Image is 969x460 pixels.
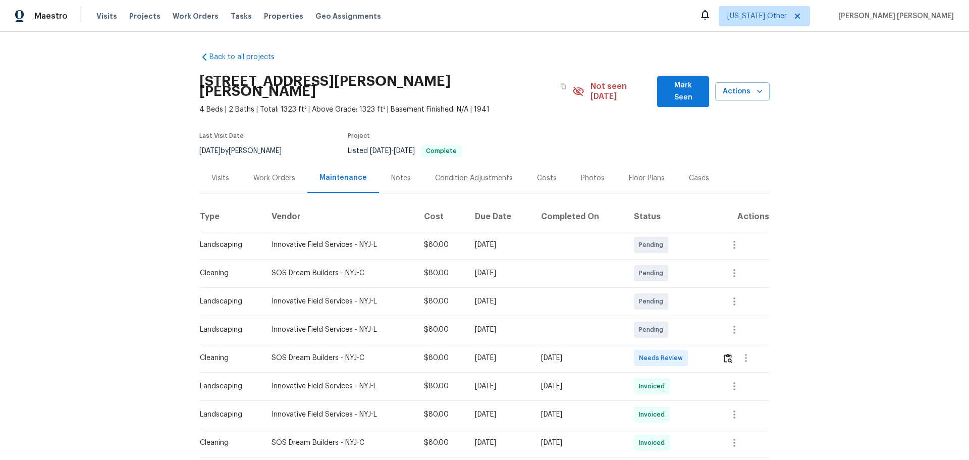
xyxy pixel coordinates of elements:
[264,11,303,21] span: Properties
[422,148,461,154] span: Complete
[475,438,524,448] div: [DATE]
[475,296,524,306] div: [DATE]
[272,240,408,250] div: Innovative Field Services - NYJ-L
[541,438,618,448] div: [DATE]
[834,11,954,21] span: [PERSON_NAME] [PERSON_NAME]
[200,268,255,278] div: Cleaning
[370,147,391,155] span: [DATE]
[626,202,714,231] th: Status
[319,173,367,183] div: Maintenance
[541,381,618,391] div: [DATE]
[475,325,524,335] div: [DATE]
[416,202,467,231] th: Cost
[475,240,524,250] div: [DATE]
[200,410,255,420] div: Landscaping
[639,353,687,363] span: Needs Review
[475,268,524,278] div: [DATE]
[200,240,255,250] div: Landscaping
[199,145,294,157] div: by [PERSON_NAME]
[200,381,255,391] div: Landscaping
[173,11,219,21] span: Work Orders
[315,11,381,21] span: Geo Assignments
[200,296,255,306] div: Landscaping
[424,410,459,420] div: $80.00
[424,438,459,448] div: $80.00
[272,381,408,391] div: Innovative Field Services - NYJ-L
[541,410,618,420] div: [DATE]
[424,325,459,335] div: $80.00
[272,438,408,448] div: SOS Dream Builders - NYJ-C
[639,438,669,448] span: Invoiced
[639,325,667,335] span: Pending
[348,147,462,155] span: Listed
[200,438,255,448] div: Cleaning
[231,13,252,20] span: Tasks
[424,353,459,363] div: $80.00
[272,353,408,363] div: SOS Dream Builders - NYJ-C
[370,147,415,155] span: -
[727,11,787,21] span: [US_STATE] Other
[253,173,295,183] div: Work Orders
[200,325,255,335] div: Landscaping
[639,268,667,278] span: Pending
[199,52,296,62] a: Back to all projects
[348,133,370,139] span: Project
[475,353,524,363] div: [DATE]
[581,173,605,183] div: Photos
[96,11,117,21] span: Visits
[639,410,669,420] span: Invoiced
[424,268,459,278] div: $80.00
[424,240,459,250] div: $80.00
[475,381,524,391] div: [DATE]
[714,202,770,231] th: Actions
[533,202,626,231] th: Completed On
[199,147,221,155] span: [DATE]
[541,353,618,363] div: [DATE]
[689,173,709,183] div: Cases
[424,381,459,391] div: $80.00
[715,82,770,101] button: Actions
[272,296,408,306] div: Innovative Field Services - NYJ-L
[394,147,415,155] span: [DATE]
[590,81,652,101] span: Not seen [DATE]
[665,79,701,104] span: Mark Seen
[199,105,572,115] span: 4 Beds | 2 Baths | Total: 1323 ft² | Above Grade: 1323 ft² | Basement Finished: N/A | 1941
[211,173,229,183] div: Visits
[129,11,160,21] span: Projects
[722,346,734,370] button: Review Icon
[475,410,524,420] div: [DATE]
[199,202,263,231] th: Type
[272,268,408,278] div: SOS Dream Builders - NYJ-C
[467,202,532,231] th: Due Date
[435,173,513,183] div: Condition Adjustments
[200,353,255,363] div: Cleaning
[639,381,669,391] span: Invoiced
[199,76,554,96] h2: [STREET_ADDRESS][PERSON_NAME][PERSON_NAME]
[724,353,732,363] img: Review Icon
[723,85,762,98] span: Actions
[657,76,709,107] button: Mark Seen
[34,11,68,21] span: Maestro
[639,296,667,306] span: Pending
[263,202,416,231] th: Vendor
[272,325,408,335] div: Innovative Field Services - NYJ-L
[199,133,244,139] span: Last Visit Date
[424,296,459,306] div: $80.00
[554,77,572,95] button: Copy Address
[391,173,411,183] div: Notes
[537,173,557,183] div: Costs
[272,410,408,420] div: Innovative Field Services - NYJ-L
[639,240,667,250] span: Pending
[629,173,665,183] div: Floor Plans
